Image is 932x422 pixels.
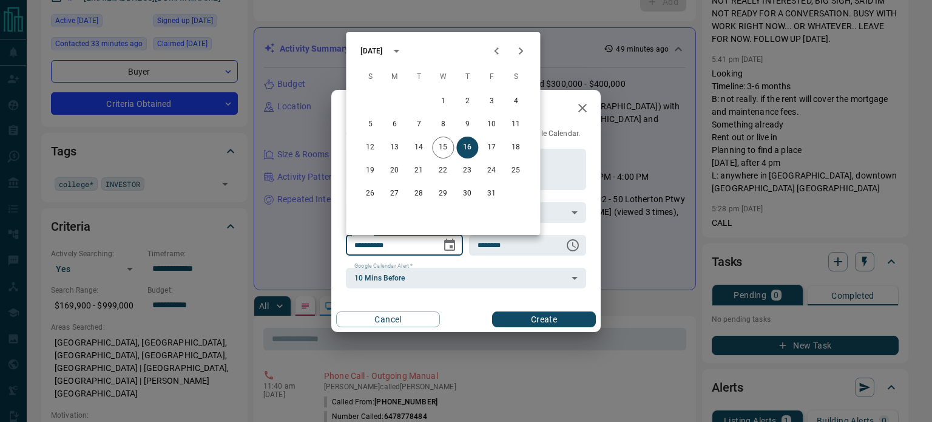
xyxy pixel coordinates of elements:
[456,114,478,135] button: 9
[561,233,585,257] button: Choose time, selected time is 6:00 AM
[383,160,405,182] button: 20
[484,39,508,63] button: Previous month
[346,268,586,288] div: 10 Mins Before
[383,137,405,158] button: 13
[408,137,430,158] button: 14
[432,114,454,135] button: 8
[505,137,527,158] button: 18
[360,46,382,56] div: [DATE]
[359,160,381,182] button: 19
[456,65,478,89] span: Thursday
[383,183,405,205] button: 27
[505,114,527,135] button: 11
[359,114,381,135] button: 5
[478,230,493,237] label: Time
[481,137,502,158] button: 17
[408,160,430,182] button: 21
[481,160,502,182] button: 24
[383,65,405,89] span: Monday
[505,65,527,89] span: Saturday
[354,230,370,237] label: Date
[408,183,430,205] button: 28
[481,90,502,112] button: 3
[359,183,381,205] button: 26
[481,65,502,89] span: Friday
[481,114,502,135] button: 10
[508,39,533,63] button: Next month
[432,90,454,112] button: 1
[432,160,454,182] button: 22
[456,183,478,205] button: 30
[359,137,381,158] button: 12
[386,41,407,61] button: calendar view is open, switch to year view
[432,137,454,158] button: 15
[505,90,527,112] button: 4
[331,90,413,129] h2: New Task
[481,183,502,205] button: 31
[432,183,454,205] button: 29
[408,114,430,135] button: 7
[456,137,478,158] button: 16
[408,65,430,89] span: Tuesday
[492,311,596,327] button: Create
[437,233,462,257] button: Choose date, selected date is Oct 16, 2025
[354,262,413,270] label: Google Calendar Alert
[336,311,440,327] button: Cancel
[432,65,454,89] span: Wednesday
[383,114,405,135] button: 6
[359,65,381,89] span: Sunday
[456,160,478,182] button: 23
[505,160,527,182] button: 25
[456,90,478,112] button: 2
